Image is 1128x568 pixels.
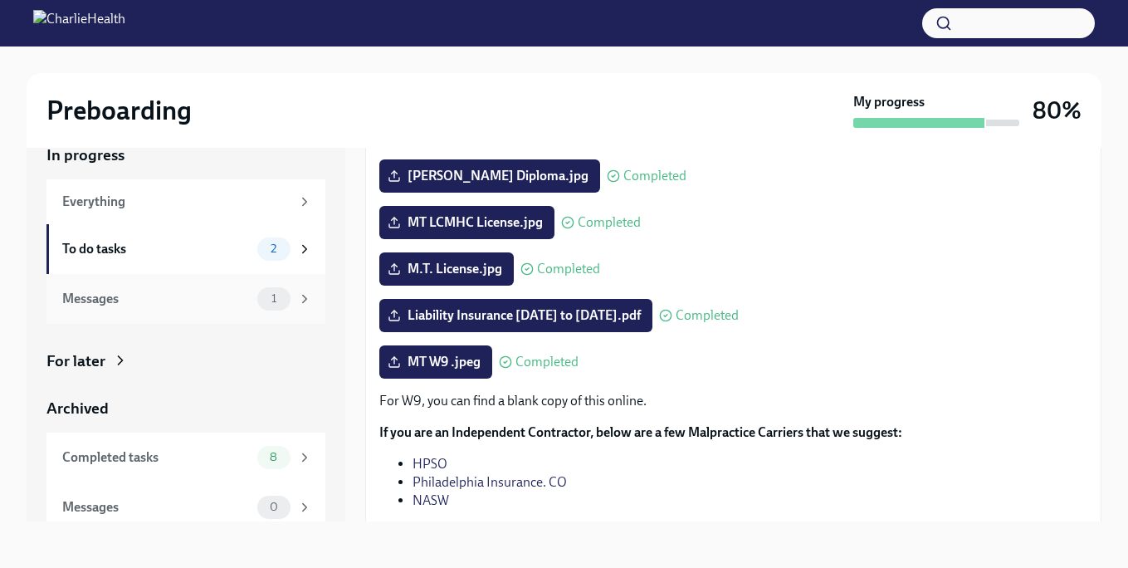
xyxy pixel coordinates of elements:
[379,392,1087,410] p: For W9, you can find a blank copy of this online.
[379,252,514,286] label: M.T. License.jpg
[46,350,325,372] a: For later
[379,345,492,379] label: MT W9 .jpeg
[46,144,325,166] a: In progress
[260,451,287,463] span: 8
[379,424,902,440] strong: If you are an Independent Contractor, below are a few Malpractice Carriers that we suggest:
[676,309,739,322] span: Completed
[62,240,251,258] div: To do tasks
[379,206,554,239] label: MT LCMHC License.jpg
[853,93,925,111] strong: My progress
[413,474,567,490] a: Philadelphia Insurance. CO
[62,290,251,308] div: Messages
[391,307,641,324] span: Liability Insurance [DATE] to [DATE].pdf
[379,299,652,332] label: Liability Insurance [DATE] to [DATE].pdf
[578,216,641,229] span: Completed
[391,354,481,370] span: MT W9 .jpeg
[261,242,286,255] span: 2
[413,456,447,472] a: HPSO
[62,498,251,517] div: Messages
[46,398,325,419] a: Archived
[260,501,288,513] span: 0
[1033,95,1082,125] h3: 80%
[413,492,449,508] a: NASW
[46,274,325,324] a: Messages1
[46,224,325,274] a: To do tasks2
[46,350,105,372] div: For later
[62,193,291,211] div: Everything
[46,433,325,482] a: Completed tasks8
[261,292,286,305] span: 1
[515,355,579,369] span: Completed
[623,169,686,183] span: Completed
[62,448,251,467] div: Completed tasks
[46,179,325,224] a: Everything
[391,168,588,184] span: [PERSON_NAME] Diploma.jpg
[379,159,600,193] label: [PERSON_NAME] Diploma.jpg
[391,261,502,277] span: M.T. License.jpg
[391,214,543,231] span: MT LCMHC License.jpg
[33,10,125,37] img: CharlieHealth
[46,94,192,127] h2: Preboarding
[46,482,325,532] a: Messages0
[537,262,600,276] span: Completed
